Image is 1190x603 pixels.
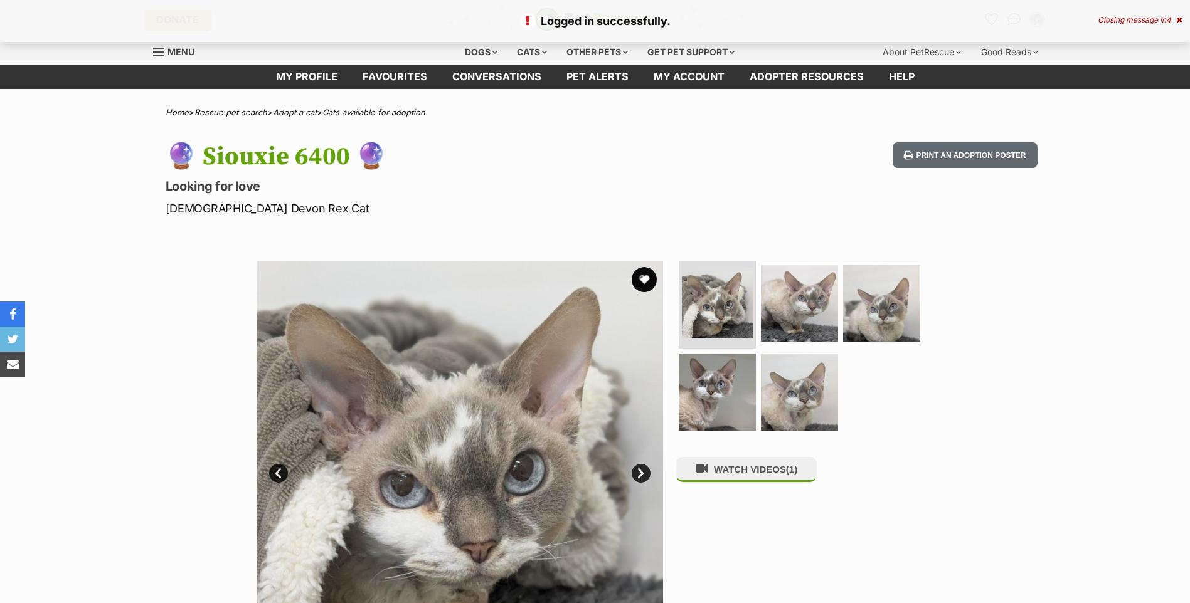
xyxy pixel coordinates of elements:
[194,107,267,117] a: Rescue pet search
[1098,16,1182,24] div: Closing message in
[350,65,440,89] a: Favourites
[167,46,194,57] span: Menu
[456,39,506,65] div: Dogs
[676,457,817,481] button: WATCH VIDEOS(1)
[761,354,838,431] img: Photo of 🔮 Siouxie 6400 🔮
[682,268,753,338] img: Photo of 🔮 Siouxie 6400 🔮
[632,464,651,483] a: Next
[153,39,203,62] a: Menu
[508,39,556,65] div: Cats
[972,39,1047,65] div: Good Reads
[269,464,288,483] a: Prev
[322,107,425,117] a: Cats available for adoption
[843,265,920,342] img: Photo of 🔮 Siouxie 6400 🔮
[874,39,970,65] div: About PetRescue
[761,265,838,342] img: Photo of 🔮 Siouxie 6400 🔮
[273,107,317,117] a: Adopt a cat
[13,13,1177,29] p: Logged in successfully.
[554,65,641,89] a: Pet alerts
[786,464,797,475] span: (1)
[166,177,696,195] p: Looking for love
[558,39,637,65] div: Other pets
[737,65,876,89] a: Adopter resources
[639,39,743,65] div: Get pet support
[679,354,756,431] img: Photo of 🔮 Siouxie 6400 🔮
[166,142,696,171] h1: 🔮 Siouxie 6400 🔮
[263,65,350,89] a: My profile
[166,200,696,217] p: [DEMOGRAPHIC_DATA] Devon Rex Cat
[1166,15,1171,24] span: 4
[632,267,657,292] button: favourite
[641,65,737,89] a: My account
[440,65,554,89] a: conversations
[134,108,1056,117] div: > > >
[876,65,927,89] a: Help
[893,142,1037,168] button: Print an adoption poster
[166,107,189,117] a: Home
